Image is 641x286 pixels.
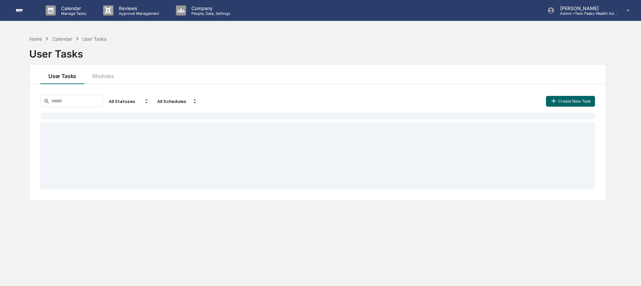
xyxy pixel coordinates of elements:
p: Reviews [113,5,163,11]
div: User Tasks [29,42,606,60]
p: Admin • Twin Peaks Wealth Advisors [555,11,617,16]
p: Calendar [56,5,90,11]
p: Approval Management [113,11,163,16]
img: logo [16,9,32,11]
button: Create New Task [546,96,595,107]
div: Home [29,36,42,42]
p: People, Data, Settings [186,11,234,16]
div: All Statuses [106,96,152,107]
button: Modules [84,65,122,84]
p: Manage Tasks [56,11,90,16]
div: All Schedules [154,96,200,107]
p: [PERSON_NAME] [555,5,617,11]
div: User Tasks [82,36,106,42]
div: Calendar [52,36,72,42]
button: User Tasks [40,65,84,84]
p: Company [186,5,234,11]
